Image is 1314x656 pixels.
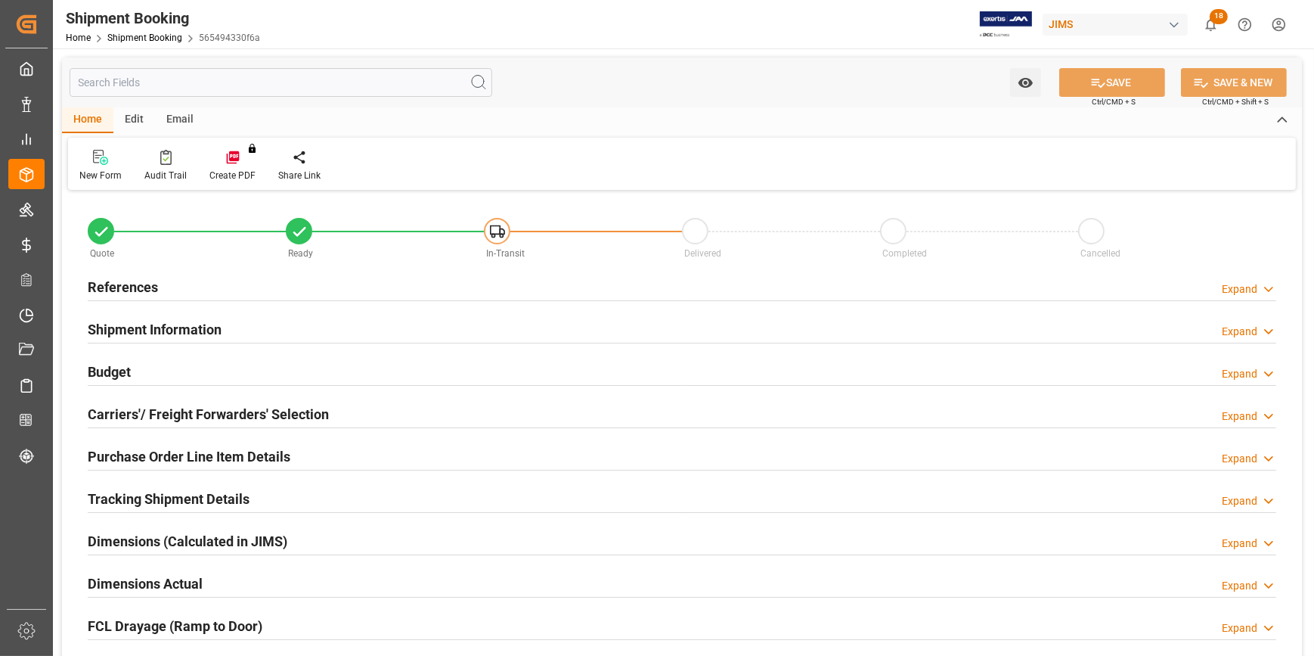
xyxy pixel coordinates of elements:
[278,169,321,182] div: Share Link
[1010,68,1041,97] button: open menu
[1059,68,1165,97] button: SAVE
[88,404,329,424] h2: Carriers'/ Freight Forwarders' Selection
[1181,68,1287,97] button: SAVE & NEW
[487,248,525,259] span: In-Transit
[88,319,222,340] h2: Shipment Information
[113,107,155,133] div: Edit
[88,446,290,467] h2: Purchase Order Line Item Details
[1043,14,1188,36] div: JIMS
[1194,8,1228,42] button: show 18 new notifications
[70,68,492,97] input: Search Fields
[66,7,260,30] div: Shipment Booking
[62,107,113,133] div: Home
[1210,9,1228,24] span: 18
[883,248,928,259] span: Completed
[88,362,131,382] h2: Budget
[685,248,722,259] span: Delivered
[107,33,182,43] a: Shipment Booking
[88,616,262,636] h2: FCL Drayage (Ramp to Door)
[1228,8,1262,42] button: Help Center
[1222,620,1257,636] div: Expand
[144,169,187,182] div: Audit Trail
[1222,451,1257,467] div: Expand
[1222,578,1257,594] div: Expand
[91,248,115,259] span: Quote
[1092,96,1136,107] span: Ctrl/CMD + S
[1043,10,1194,39] button: JIMS
[88,489,249,509] h2: Tracking Shipment Details
[1222,324,1257,340] div: Expand
[155,107,205,133] div: Email
[1222,493,1257,509] div: Expand
[88,277,158,297] h2: References
[88,574,203,594] h2: Dimensions Actual
[66,33,91,43] a: Home
[1202,96,1269,107] span: Ctrl/CMD + Shift + S
[1222,409,1257,424] div: Expand
[1222,366,1257,382] div: Expand
[1222,281,1257,297] div: Expand
[88,531,287,552] h2: Dimensions (Calculated in JIMS)
[980,11,1032,38] img: Exertis%20JAM%20-%20Email%20Logo.jpg_1722504956.jpg
[289,248,314,259] span: Ready
[1222,536,1257,552] div: Expand
[1081,248,1121,259] span: Cancelled
[79,169,122,182] div: New Form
